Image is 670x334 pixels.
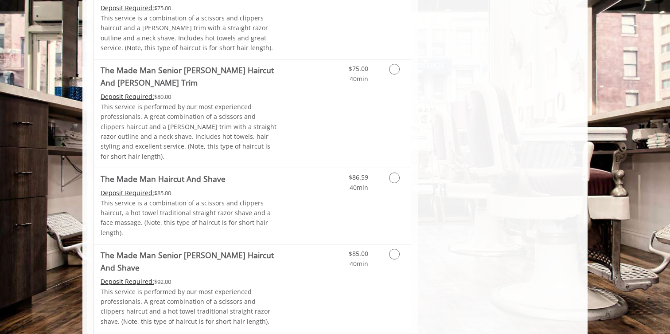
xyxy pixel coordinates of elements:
[101,102,279,161] p: This service is performed by our most experienced professionals. A great combination of a scissor...
[101,64,279,89] b: The Made Man Senior [PERSON_NAME] Haircut And [PERSON_NAME] Trim
[101,92,279,102] div: $80.00
[350,259,368,268] span: 40min
[101,4,154,12] span: This service needs some Advance to be paid before we block your appointment
[101,277,154,286] span: This service needs some Advance to be paid before we block your appointment
[101,287,279,327] p: This service is performed by our most experienced professionals. A great combination of a scissor...
[101,173,226,185] b: The Made Man Haircut And Shave
[349,173,368,181] span: $86.59
[101,277,279,287] div: $92.00
[101,189,154,197] span: This service needs some Advance to be paid before we block your appointment
[350,75,368,83] span: 40min
[101,3,279,13] div: $75.00
[101,188,279,198] div: $85.00
[101,198,279,238] p: This service is a combination of a scissors and clippers haircut, a hot towel traditional straigh...
[101,13,279,53] p: This service is a combination of a scissors and clippers haircut and a [PERSON_NAME] trim with a ...
[349,249,368,258] span: $85.00
[101,92,154,101] span: This service needs some Advance to be paid before we block your appointment
[349,64,368,73] span: $75.00
[101,249,279,274] b: The Made Man Senior [PERSON_NAME] Haircut And Shave
[350,183,368,192] span: 40min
